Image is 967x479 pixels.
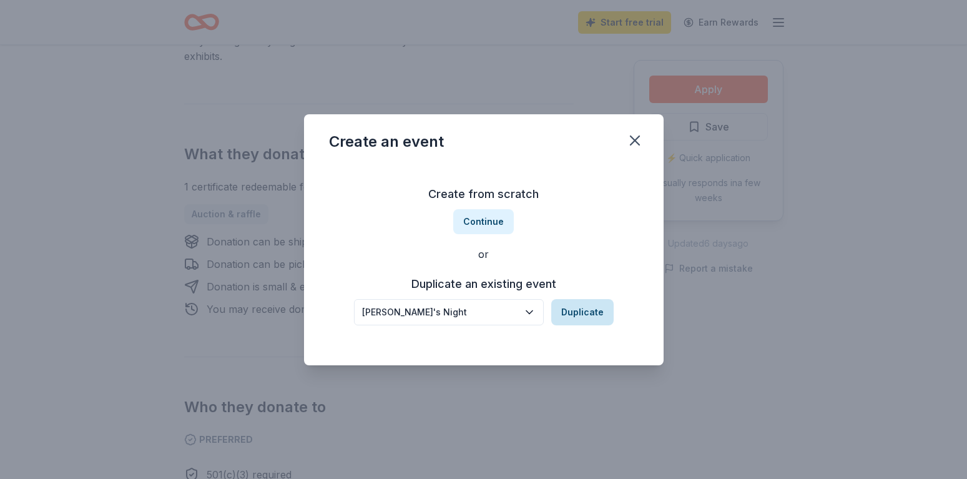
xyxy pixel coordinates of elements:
[354,274,614,294] h3: Duplicate an existing event
[329,247,639,262] div: or
[362,305,518,320] div: [PERSON_NAME]'s Night
[551,299,614,325] button: Duplicate
[453,209,514,234] button: Continue
[329,184,639,204] h3: Create from scratch
[329,132,444,152] div: Create an event
[354,299,544,325] button: [PERSON_NAME]'s Night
